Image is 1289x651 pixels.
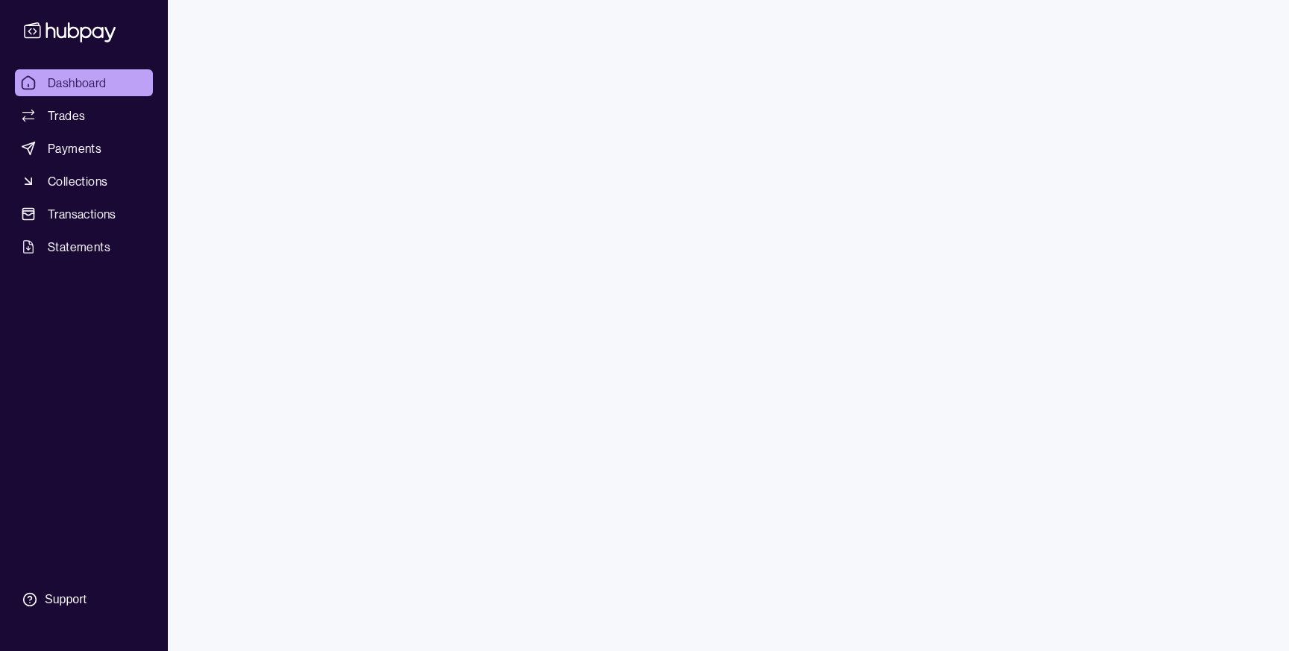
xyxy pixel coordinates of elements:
a: Statements [15,233,153,260]
a: Collections [15,168,153,195]
span: Dashboard [48,74,107,92]
a: Dashboard [15,69,153,96]
a: Payments [15,135,153,162]
div: Support [45,591,87,608]
a: Support [15,584,153,615]
span: Trades [48,107,85,125]
span: Collections [48,172,107,190]
span: Payments [48,139,101,157]
span: Statements [48,238,110,256]
span: Transactions [48,205,116,223]
a: Trades [15,102,153,129]
a: Transactions [15,201,153,227]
